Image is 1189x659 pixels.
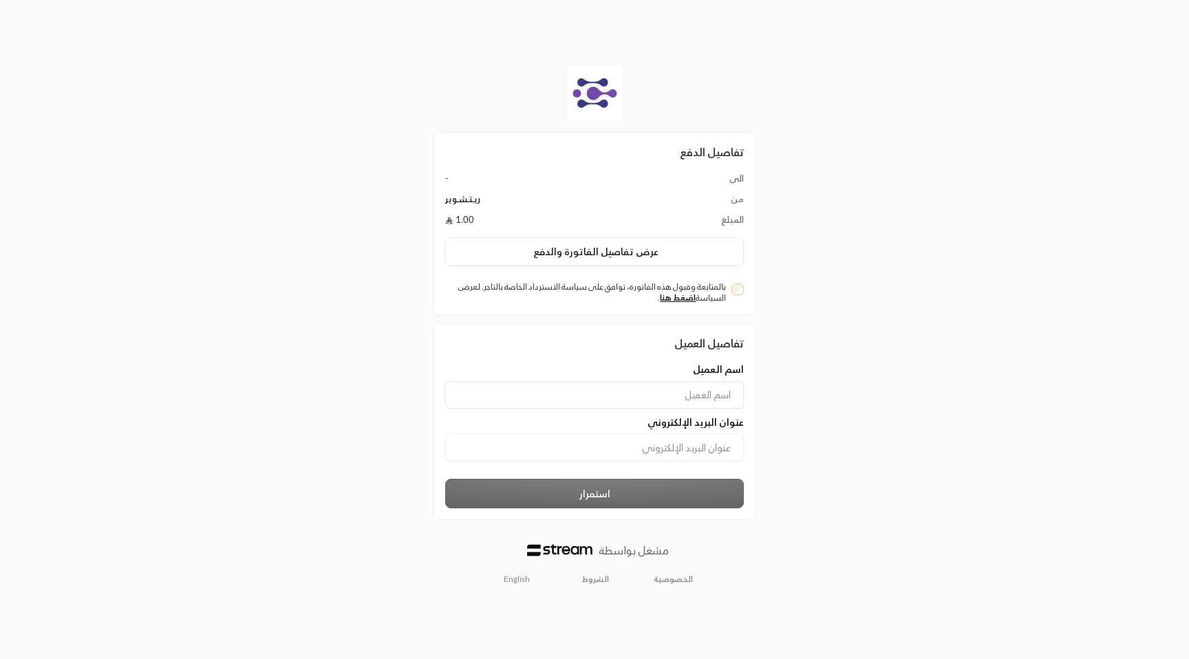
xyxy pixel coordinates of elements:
[654,574,693,585] a: الخصوصية
[582,574,609,585] a: الشروط
[445,335,744,352] div: تفاصيل العميل
[445,144,744,160] h2: تفاصيل الدفع
[567,66,622,121] img: Company Logo
[445,192,627,213] td: ريـتـشـوير
[527,544,592,557] img: Logo
[647,415,744,429] span: عنوان البريد الإلكتروني
[445,213,627,226] td: 1.00
[660,292,696,303] a: اضغط هنا
[599,542,669,559] p: مشغل بواسطة
[693,363,744,376] span: اسم العميل
[627,192,745,213] td: من
[445,381,744,409] input: اسم العميل
[627,213,745,226] td: المبلغ
[627,171,745,192] td: الى
[445,237,744,266] button: عرض تفاصيل الفاتورة والدفع
[445,171,627,192] td: -
[451,281,726,303] label: بالمتابعة وقبول هذه الفاتورة، توافق على سياسة الاسترداد الخاصة بالتاجر. لعرض السياسة .
[496,568,537,590] a: English
[445,433,744,461] input: عنوان البريد الإلكتروني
